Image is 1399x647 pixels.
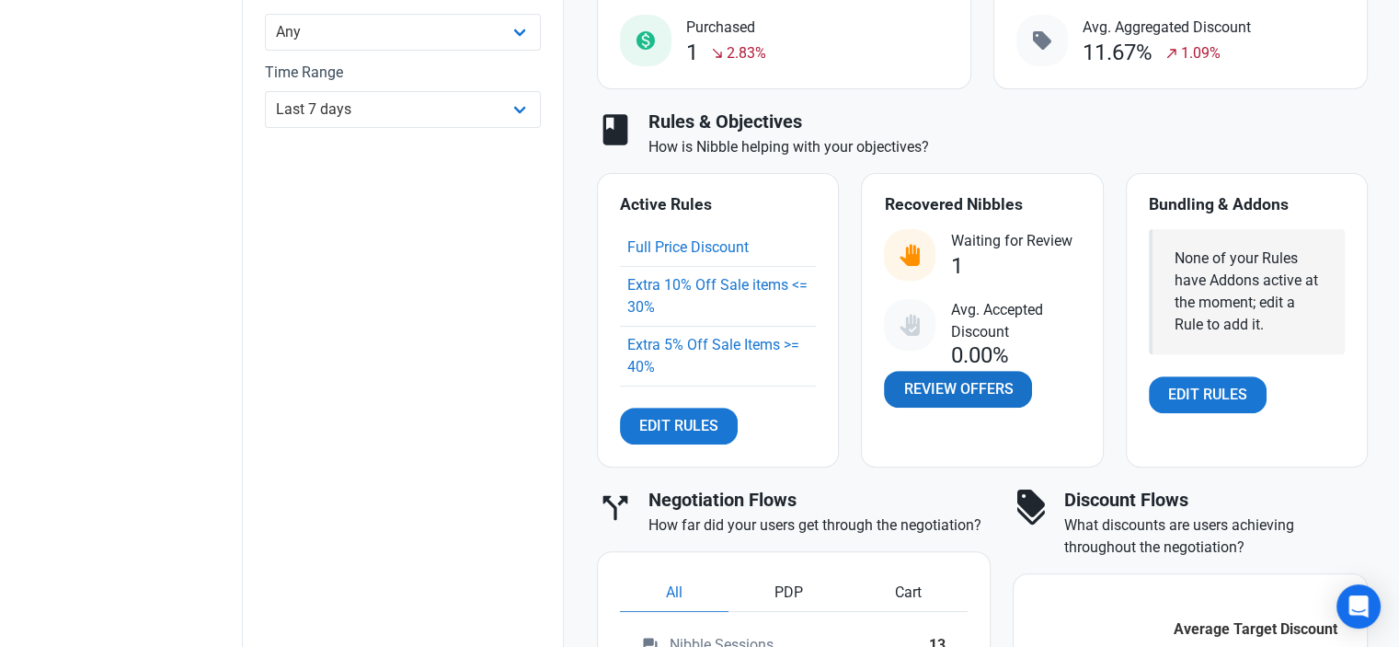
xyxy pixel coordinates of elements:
a: Extra 5% Off Sale Items >= 40% [627,336,799,375]
div: 1 [950,254,962,279]
span: 2.83% [727,42,766,64]
span: Avg. Accepted Discount [950,299,1080,343]
span: Waiting for Review [950,230,1072,252]
img: status_user_offer_available.svg [899,244,921,266]
span: Edit Rules [639,415,718,437]
div: None of your Rules have Addons active at the moment; edit a Rule to add it. [1175,248,1323,336]
h4: Recovered Nibbles [884,196,1080,214]
span: PDP [774,582,803,604]
h3: Negotiation Flows [648,490,991,511]
p: How far did your users get through the negotiation? [648,514,991,537]
h3: Rules & Objectives [648,111,1368,133]
span: Purchased [686,17,766,39]
span: book [597,111,634,148]
a: Edit Rules [1149,376,1267,413]
span: call_split [597,490,634,526]
p: What discounts are users achieving throughout the negotiation? [1064,514,1368,559]
span: monetization_on [635,29,657,52]
span: Review Offers [903,378,1013,400]
a: Extra 10% Off Sale items <= 30% [627,276,808,316]
div: Open Intercom Messenger [1336,584,1381,629]
span: Cart [895,582,922,604]
span: All [666,582,682,604]
div: 11.67% [1083,40,1152,65]
span: south_east [710,46,725,61]
img: status_user_offer_accepted.svg [899,314,921,336]
span: north_east [1164,46,1179,61]
a: Edit Rules [620,408,738,445]
div: 0.00% [950,343,1008,368]
span: Avg. Aggregated Discount [1083,17,1251,39]
a: Full Price Discount [627,238,749,256]
span: discount [1013,490,1049,526]
p: How is Nibble helping with your objectives? [648,136,1368,158]
div: 1 [686,40,698,65]
span: Edit Rules [1168,384,1247,406]
h4: Active Rules [620,196,816,214]
label: Time Range [265,62,541,84]
a: Review Offers [884,371,1032,408]
span: 1.09% [1181,42,1221,64]
h3: Discount Flows [1064,490,1368,511]
h4: Bundling & Addons [1149,196,1345,214]
span: sell [1031,29,1053,52]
